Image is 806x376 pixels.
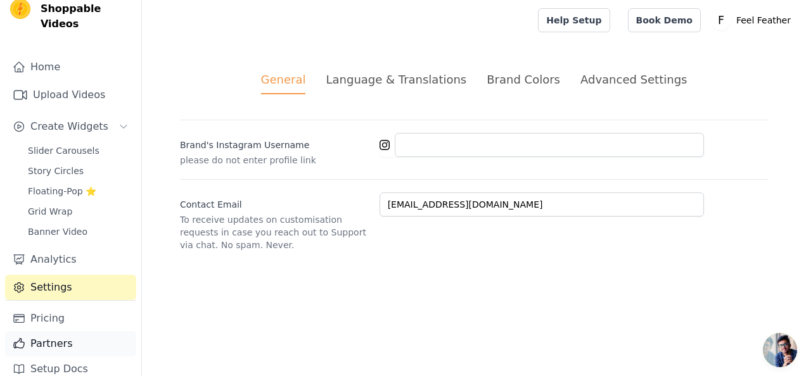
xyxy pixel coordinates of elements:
[20,162,136,180] a: Story Circles
[538,8,610,32] a: Help Setup
[5,114,136,139] button: Create Widgets
[20,182,136,200] a: Floating-Pop ⭐
[28,185,96,197] span: Floating-Pop ⭐
[180,213,369,251] p: To receive updates on customisation requests in case you reach out to Support via chat. No spam. ...
[20,223,136,241] a: Banner Video
[20,142,136,160] a: Slider Carousels
[180,193,369,211] label: Contact Email
[731,9,796,32] p: Feel Feather
[5,247,136,272] a: Analytics
[28,144,99,157] span: Slider Carousels
[326,71,466,88] div: Language & Translations
[30,119,108,134] span: Create Widgets
[5,82,136,108] a: Upload Videos
[28,225,87,238] span: Banner Video
[5,275,136,300] a: Settings
[28,205,72,218] span: Grid Wrap
[5,331,136,356] a: Partners
[711,9,796,32] button: F Feel Feather
[180,154,369,166] p: please do not enter profile link
[763,333,797,367] a: Open chat
[5,306,136,331] a: Pricing
[180,134,369,151] label: Brand's Instagram Username
[718,14,724,27] text: F
[580,71,687,88] div: Advanced Settings
[5,54,136,80] a: Home
[487,71,560,88] div: Brand Colors
[628,8,701,32] a: Book Demo
[261,71,306,94] div: General
[28,165,84,177] span: Story Circles
[20,203,136,220] a: Grid Wrap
